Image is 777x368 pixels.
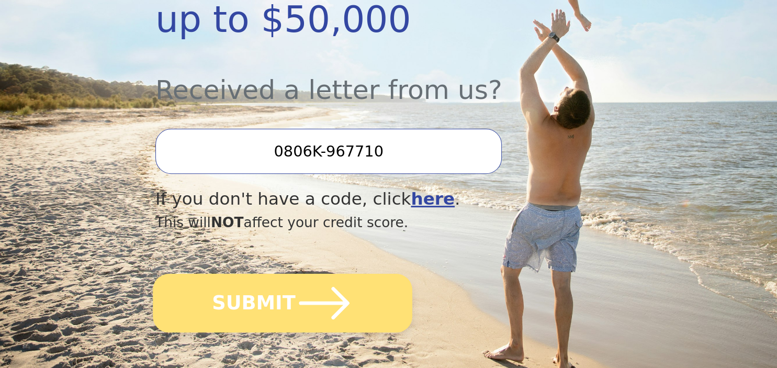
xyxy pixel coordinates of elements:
div: Received a letter from us? [155,47,551,110]
a: here [411,189,455,209]
span: NOT [211,214,244,230]
div: This will affect your credit score. [155,212,551,233]
button: SUBMIT [153,274,412,332]
div: If you don't have a code, click . [155,186,551,212]
input: Enter your Offer Code: [155,129,502,174]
